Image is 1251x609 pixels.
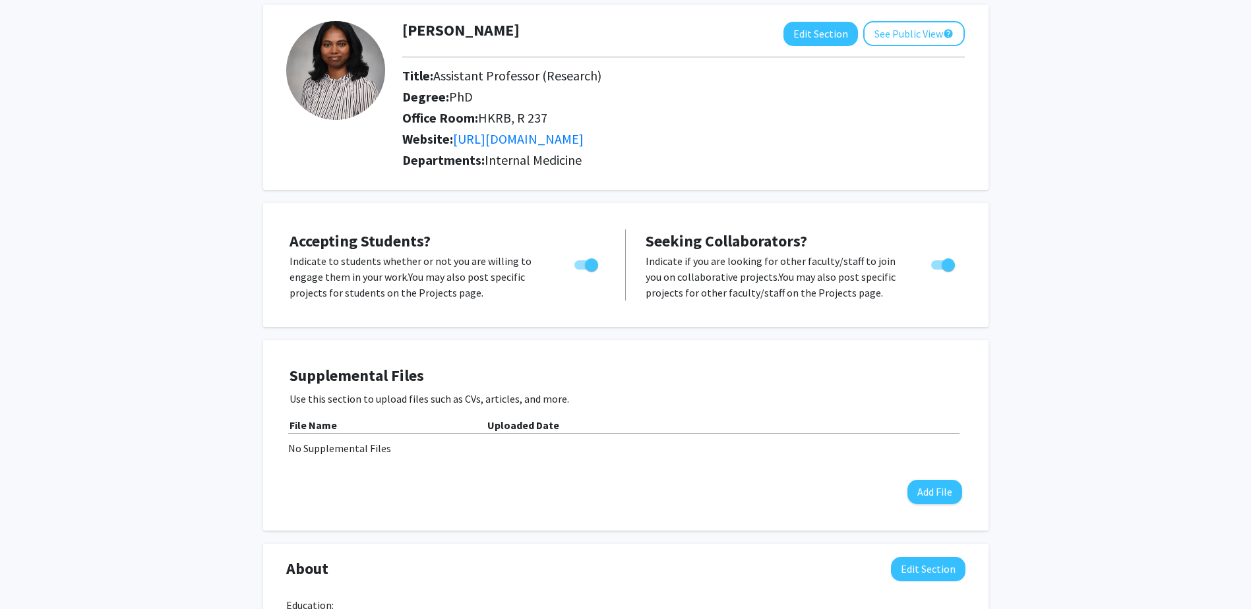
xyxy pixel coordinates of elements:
[290,419,337,432] b: File Name
[453,130,584,147] a: Opens in a new tab
[402,68,965,84] h2: Title:
[402,21,520,40] h1: [PERSON_NAME]
[290,253,549,301] p: Indicate to students whether or not you are willing to engage them in your work. You may also pos...
[402,131,965,147] h2: Website:
[907,480,962,504] button: Add File
[286,21,385,120] img: Profile Picture
[402,89,965,105] h2: Degree:
[288,440,963,456] div: No Supplemental Files
[569,253,605,273] div: Toggle
[449,88,473,105] span: PhD
[392,152,975,168] h2: Departments:
[286,557,328,581] span: About
[290,391,962,407] p: Use this section to upload files such as CVs, articles, and more.
[646,231,807,251] span: Seeking Collaborators?
[943,26,954,42] mat-icon: help
[290,231,431,251] span: Accepting Students?
[783,22,858,46] button: Edit Section
[646,253,906,301] p: Indicate if you are looking for other faculty/staff to join you on collaborative projects. You ma...
[891,557,965,581] button: Edit About
[10,550,56,599] iframe: Chat
[485,152,582,168] span: Internal Medicine
[487,419,559,432] b: Uploaded Date
[290,366,962,386] h4: Supplemental Files
[433,67,601,84] span: Assistant Professor (Research)
[863,21,965,46] button: See Public View
[402,110,965,126] h2: Office Room:
[478,109,547,126] span: HKRB, R 237
[926,253,962,273] div: Toggle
